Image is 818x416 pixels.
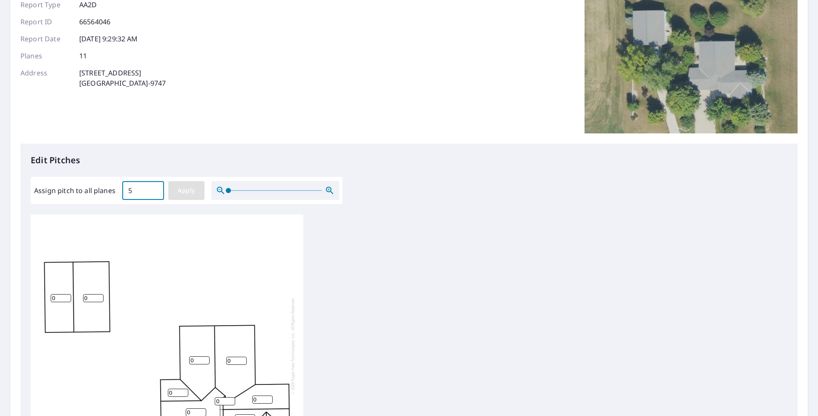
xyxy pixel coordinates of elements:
[79,51,87,61] p: 11
[20,51,72,61] p: Planes
[34,185,115,196] label: Assign pitch to all planes
[31,154,787,167] p: Edit Pitches
[20,68,72,88] p: Address
[168,181,204,200] button: Apply
[20,17,72,27] p: Report ID
[79,17,110,27] p: 66564046
[122,179,164,202] input: 00.0
[20,34,72,44] p: Report Date
[175,185,198,196] span: Apply
[79,34,138,44] p: [DATE] 9:29:32 AM
[79,68,166,88] p: [STREET_ADDRESS] [GEOGRAPHIC_DATA]-9747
